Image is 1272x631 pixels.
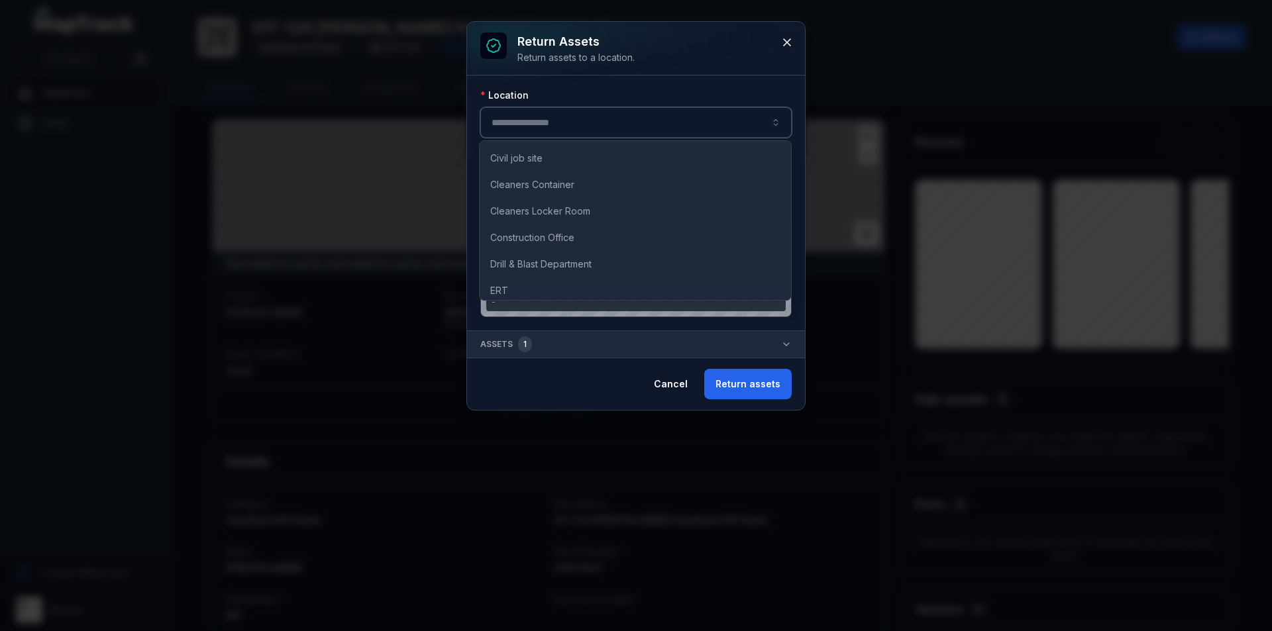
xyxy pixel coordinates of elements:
span: Assets [480,336,532,352]
span: - [492,297,496,307]
span: Cleaners Locker Room [490,205,590,218]
span: ERT [490,284,508,297]
div: Return assets to a location. [517,51,635,64]
span: Cleaners Container [490,178,574,191]
button: Return assets [704,369,792,399]
h3: Return assets [517,32,635,51]
button: Assets1 [467,331,805,358]
div: 1 [518,336,532,352]
span: Construction Office [490,231,574,244]
span: Civil job site [490,152,543,165]
button: Cancel [643,369,699,399]
span: Drill & Blast Department [490,258,592,271]
label: Location [480,89,529,102]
